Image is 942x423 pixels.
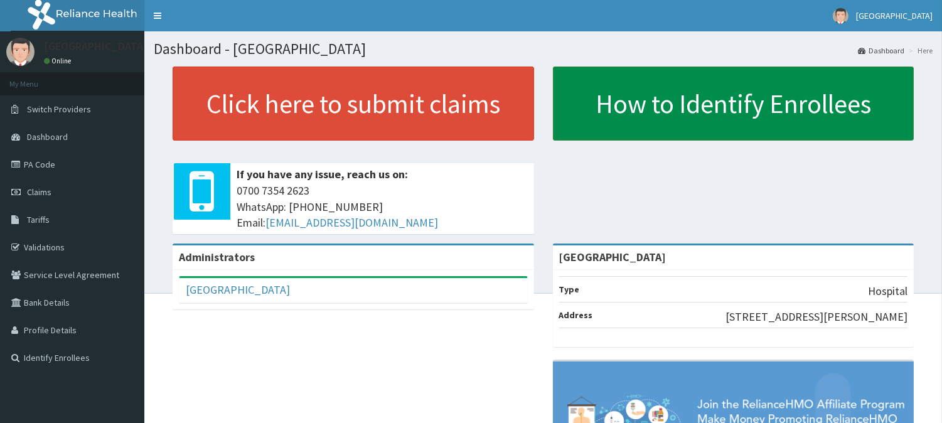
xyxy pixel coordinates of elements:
img: User Image [6,38,35,66]
b: Type [559,284,580,295]
li: Here [906,45,933,56]
b: If you have any issue, reach us on: [237,167,408,181]
a: How to Identify Enrollees [553,67,914,141]
p: [GEOGRAPHIC_DATA] [44,41,147,52]
h1: Dashboard - [GEOGRAPHIC_DATA] [154,41,933,57]
span: Dashboard [27,131,68,142]
p: [STREET_ADDRESS][PERSON_NAME] [725,309,907,325]
a: [GEOGRAPHIC_DATA] [186,282,290,297]
span: Claims [27,186,51,198]
span: Switch Providers [27,104,91,115]
a: [EMAIL_ADDRESS][DOMAIN_NAME] [265,215,438,230]
img: User Image [833,8,848,24]
a: Online [44,56,74,65]
b: Administrators [179,250,255,264]
a: Click here to submit claims [173,67,534,141]
span: Tariffs [27,214,50,225]
p: Hospital [868,283,907,299]
span: [GEOGRAPHIC_DATA] [856,10,933,21]
b: Address [559,309,593,321]
strong: [GEOGRAPHIC_DATA] [559,250,666,264]
span: 0700 7354 2623 WhatsApp: [PHONE_NUMBER] Email: [237,183,528,231]
a: Dashboard [858,45,904,56]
